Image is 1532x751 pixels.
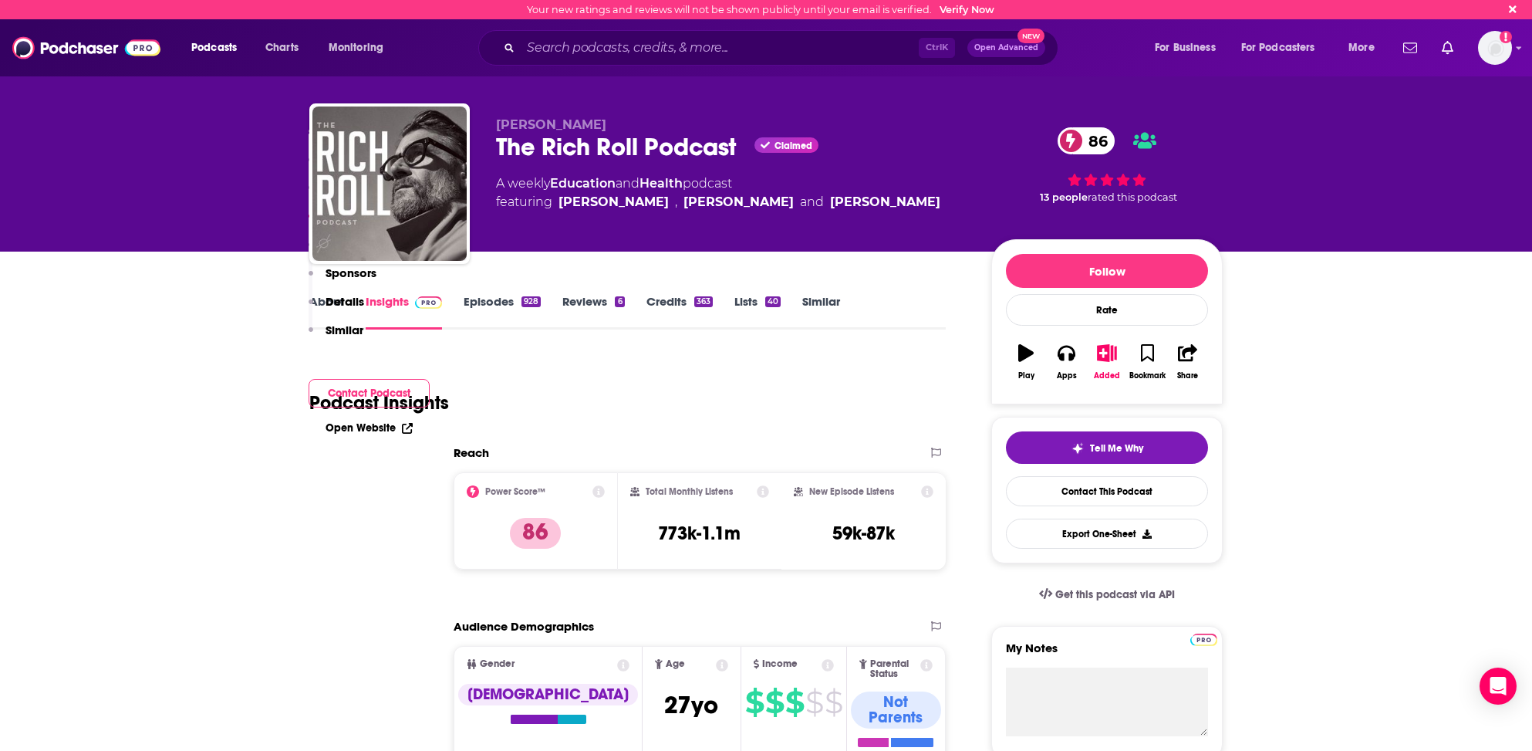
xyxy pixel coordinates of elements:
h2: Audience Demographics [454,619,594,634]
span: Logged in as BretAita [1478,31,1512,65]
span: [PERSON_NAME] [496,117,606,132]
span: 13 people [1040,191,1088,203]
span: $ [745,690,764,715]
a: Verify Now [940,4,994,15]
div: Your new ratings and reviews will not be shown publicly until your email is verified. [527,4,994,15]
span: Monitoring [329,37,383,59]
div: 40 [765,296,781,307]
a: Similar [802,294,840,330]
h2: Power Score™ [485,486,545,497]
div: 6 [615,296,624,307]
div: Play [1018,371,1034,381]
div: [DEMOGRAPHIC_DATA] [458,684,638,705]
button: Open AdvancedNew [967,39,1045,57]
div: 86 13 peoplerated this podcast [991,117,1223,213]
h3: 773k-1.1m [658,522,741,545]
input: Search podcasts, credits, & more... [521,36,919,60]
h2: Total Monthly Listens [646,486,733,497]
span: $ [785,690,804,715]
a: Show notifications dropdown [1436,35,1459,61]
span: Claimed [774,142,812,150]
div: [PERSON_NAME] [830,193,940,211]
div: Rate [1006,294,1208,326]
span: For Podcasters [1241,37,1315,59]
img: tell me why sparkle [1071,442,1084,455]
span: rated this podcast [1088,191,1177,203]
svg: Email not verified [1500,31,1512,43]
a: Contact This Podcast [1006,476,1208,506]
a: Charts [255,36,308,60]
button: open menu [318,36,403,60]
span: $ [765,690,784,715]
div: Search podcasts, credits, & more... [493,30,1073,66]
a: Credits363 [646,294,713,330]
button: Share [1168,334,1208,390]
span: Podcasts [191,37,237,59]
button: Follow [1006,254,1208,288]
span: New [1017,29,1045,43]
div: Apps [1057,371,1077,381]
a: Lists40 [734,294,781,330]
p: Similar [326,323,363,337]
img: The Rich Roll Podcast [312,107,467,261]
button: Similar [309,323,363,351]
button: Play [1006,334,1046,390]
span: and [800,193,824,211]
div: 928 [521,296,541,307]
a: Health [639,176,683,191]
div: [PERSON_NAME] [683,193,794,211]
button: open menu [181,36,257,60]
span: 27 yo [664,690,718,720]
label: My Notes [1006,641,1208,668]
div: 363 [694,296,713,307]
a: Show notifications dropdown [1397,35,1423,61]
div: Not Parents [851,692,941,729]
button: Added [1087,334,1127,390]
img: Podchaser - Follow, Share and Rate Podcasts [12,33,160,63]
a: Reviews6 [562,294,624,330]
img: User Profile [1478,31,1512,65]
span: Gender [480,659,515,669]
span: , [675,193,677,211]
button: Bookmark [1127,334,1167,390]
button: open menu [1231,36,1338,60]
a: Pro website [1190,631,1217,646]
span: Charts [265,37,299,59]
button: Export One-Sheet [1006,519,1208,549]
div: A weekly podcast [496,174,940,211]
h2: Reach [454,445,489,460]
button: open menu [1144,36,1235,60]
img: Podchaser Pro [1190,634,1217,646]
span: Ctrl K [919,38,955,58]
a: Open Website [326,421,413,435]
span: featuring [496,193,940,211]
span: and [616,176,639,191]
span: Parental Status [870,659,918,679]
div: Open Intercom Messenger [1480,668,1517,705]
a: Get this podcast via API [1027,576,1187,614]
div: Share [1177,371,1198,381]
button: open menu [1338,36,1394,60]
div: Added [1094,371,1120,381]
span: For Business [1155,37,1216,59]
span: 86 [1073,127,1115,154]
span: Open Advanced [974,44,1038,52]
h3: 59k-87k [832,522,895,545]
span: $ [825,690,842,715]
p: 86 [510,518,561,549]
button: Apps [1046,334,1086,390]
span: Tell Me Why [1090,442,1143,455]
p: Details [326,294,364,309]
button: tell me why sparkleTell Me Why [1006,431,1208,464]
span: $ [805,690,823,715]
div: Bookmark [1129,371,1166,381]
button: Show profile menu [1478,31,1512,65]
span: Age [666,659,685,669]
a: Rich Roll [558,193,669,211]
a: 86 [1058,127,1115,154]
span: Income [762,659,798,669]
a: Episodes928 [464,294,541,330]
h2: New Episode Listens [809,486,894,497]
